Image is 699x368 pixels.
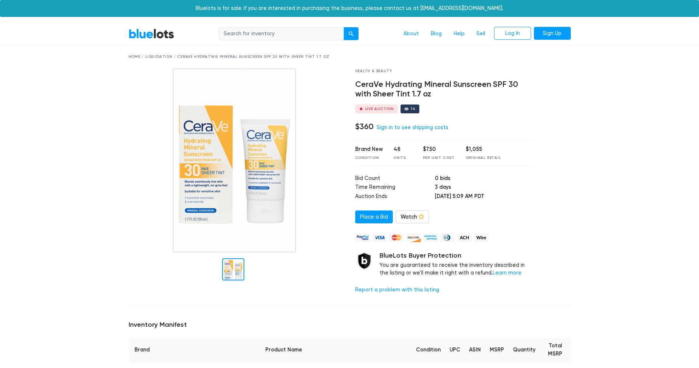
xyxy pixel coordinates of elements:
a: BlueLots [129,28,174,39]
div: Home / Liquidation / CeraVe Hydrating Mineral Sunscreen SPF 30 with Sheer Tint 1.7 oz [129,54,571,60]
th: UPC [445,337,465,362]
td: 0 bids [435,174,533,184]
div: Live Auction [365,107,394,111]
img: b526bc6f-cc15-49e0-b9bb-433c7f0ae0f0-1755025375.png [173,68,296,252]
th: MSRP [485,337,508,362]
a: Place a Bid [355,210,393,224]
a: Report a problem with this listing [355,287,439,293]
td: Auction Ends [355,192,435,202]
div: You are guaranteed to receive the inventory described in the listing or we'll make it right with ... [380,252,533,277]
img: discover-82be18ecfda2d062aad2762c1ca80e2d36a4073d45c9e0ffae68cd515fbd3d32.png [406,233,421,242]
img: visa-79caf175f036a155110d1892330093d4c38f53c55c9ec9e2c3a54a56571784bb.png [372,233,387,242]
img: ach-b7992fed28a4f97f893c574229be66187b9afb3f1a8d16a4691d3d3140a8ab00.png [457,233,472,242]
a: Sign in to see shipping costs [377,124,448,131]
div: $7.50 [423,145,455,153]
th: Condition [412,337,445,362]
img: paypal_credit-80455e56f6e1299e8d57f40c0dcee7b8cd4ae79b9eccbfc37e2480457ba36de9.png [355,233,370,242]
a: Help [448,27,471,41]
a: Sign Up [534,27,571,40]
th: ASIN [465,337,485,362]
td: Time Remaining [355,183,435,192]
img: mastercard-42073d1d8d11d6635de4c079ffdb20a4f30a903dc55d1612383a1b395dd17f39.png [389,233,404,242]
h4: CeraVe Hydrating Mineral Sunscreen SPF 30 with Sheer Tint 1.7 oz [355,80,533,99]
div: 48 [394,145,412,153]
img: buyer_protection_shield-3b65640a83011c7d3ede35a8e5a80bfdfaa6a97447f0071c1475b91a4b0b3d01.png [355,252,374,270]
input: Search for inventory [219,27,344,40]
div: $1,055 [466,145,501,153]
h5: BlueLots Buyer Protection [380,252,533,260]
h4: $360 [355,122,374,131]
div: Units [394,155,412,161]
a: Log In [494,27,531,40]
th: Total MSRP [540,337,571,362]
img: diners_club-c48f30131b33b1bb0e5d0e2dbd43a8bea4cb12cb2961413e2f4250e06c020426.png [440,233,455,242]
a: Watch [396,210,429,224]
a: Blog [425,27,448,41]
h5: Inventory Manifest [129,321,571,329]
th: Brand [129,337,156,362]
th: Quantity [508,337,540,362]
td: 3 days [435,183,533,192]
div: Original Retail [466,155,501,161]
div: Brand New [355,145,383,153]
a: Learn more [493,270,521,276]
div: Health & Beauty [355,68,533,74]
div: Condition [355,155,383,161]
a: About [398,27,425,41]
img: wire-908396882fe19aaaffefbd8e17b12f2f29708bd78693273c0e28e3a24408487f.png [474,233,489,242]
div: 74 [410,107,416,111]
img: american_express-ae2a9f97a040b4b41f6397f7637041a5861d5f99d0716c09922aba4e24c8547d.png [423,233,438,242]
a: Sell [471,27,491,41]
div: Per Unit Cost [423,155,455,161]
td: [DATE] 5:09 AM PDT [435,192,533,202]
td: Bid Count [355,174,435,184]
th: Product Name [156,337,412,362]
